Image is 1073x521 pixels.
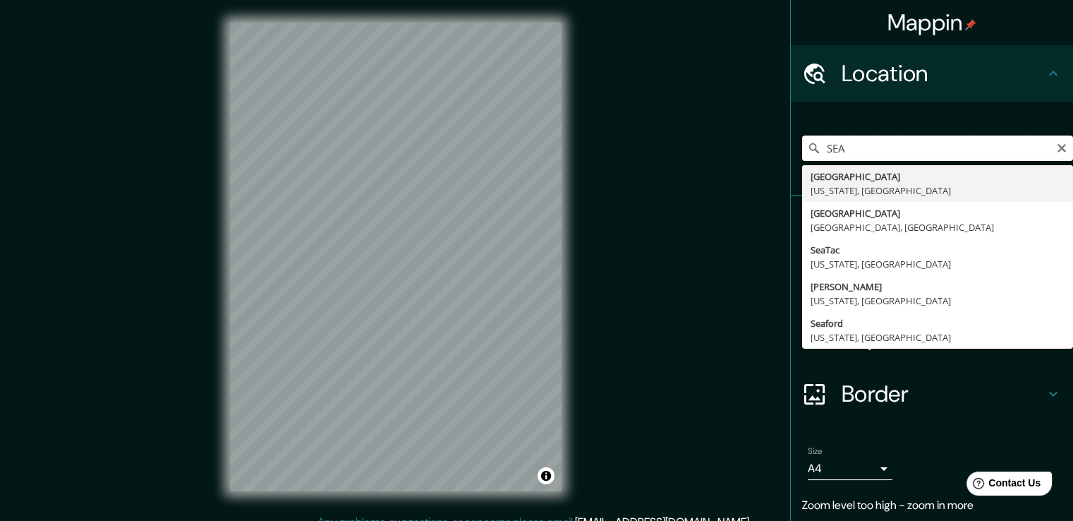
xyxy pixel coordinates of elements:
[791,366,1073,422] div: Border
[947,466,1057,505] iframe: Help widget launcher
[802,136,1073,161] input: Pick your city or area
[811,243,1065,257] div: SeaTac
[811,294,1065,308] div: [US_STATE], [GEOGRAPHIC_DATA]
[842,380,1045,408] h4: Border
[887,8,977,37] h4: Mappin
[791,45,1073,102] div: Location
[791,253,1073,309] div: Style
[802,497,1062,514] p: Zoom level too high - zoom in more
[811,316,1065,330] div: Seaford
[811,220,1065,234] div: [GEOGRAPHIC_DATA], [GEOGRAPHIC_DATA]
[808,445,823,457] label: Size
[842,323,1045,352] h4: Layout
[791,196,1073,253] div: Pins
[811,257,1065,271] div: [US_STATE], [GEOGRAPHIC_DATA]
[811,330,1065,345] div: [US_STATE], [GEOGRAPHIC_DATA]
[842,59,1045,88] h4: Location
[811,206,1065,220] div: [GEOGRAPHIC_DATA]
[965,19,976,30] img: pin-icon.png
[811,280,1065,294] div: [PERSON_NAME]
[1056,140,1067,154] button: Clear
[808,457,892,480] div: A4
[538,467,554,484] button: Toggle attribution
[811,184,1065,198] div: [US_STATE], [GEOGRAPHIC_DATA]
[230,23,562,491] canvas: Map
[791,309,1073,366] div: Layout
[811,169,1065,184] div: [GEOGRAPHIC_DATA]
